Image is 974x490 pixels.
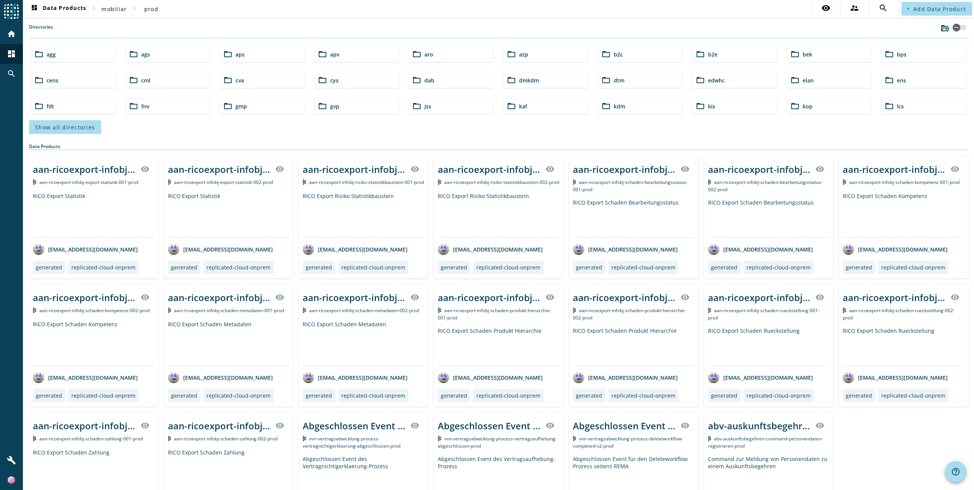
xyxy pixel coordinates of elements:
mat-icon: visibility [275,421,284,430]
mat-icon: visibility [545,293,555,302]
img: avatar [843,372,854,383]
span: kaf [519,103,527,110]
img: Kafka Topic: aan-ricoexport-infobj-risiko-statistikbaustein-002-prod [438,179,441,185]
div: [EMAIL_ADDRESS][DOMAIN_NAME] [843,243,948,255]
mat-icon: dashboard [30,4,39,13]
mat-icon: help_outline [951,467,960,476]
img: avatar [573,372,584,383]
mat-icon: folder_open [696,50,705,59]
div: generated [711,392,737,399]
mat-icon: folder_open [34,102,44,111]
div: replicated-cloud-onprem [341,392,405,399]
div: generated [36,392,62,399]
mat-icon: folder_open [885,76,894,85]
span: dmkdm [519,77,539,84]
mat-icon: folder_open [601,50,611,59]
div: RICO Export Schaden Kompetenz [843,192,964,237]
div: [EMAIL_ADDRESS][DOMAIN_NAME] [708,243,813,255]
mat-icon: visibility [950,293,959,302]
img: avatar [438,243,449,255]
span: Kafka Topic: vvn-vertragsabwicklung-process-vertragsaufhebung-abgeschlossen-prod [438,435,557,449]
mat-icon: visibility [545,164,555,174]
img: Kafka Topic: aan-ricoexport-infobj-schaden-rueckstellung-002-prod [843,308,846,313]
div: [EMAIL_ADDRESS][DOMAIN_NAME] [843,372,948,383]
div: RICO Export Risiko Statistikbaustein [303,192,424,237]
div: abv-auskunftsbegehren-command-personendaten-registrieren-_stage_ [708,419,811,432]
mat-icon: folder_open [790,50,800,59]
img: Kafka Topic: aan-ricoexport-infobj-schaden-produkt-hierarchie-002-prod [573,308,576,313]
div: replicated-cloud-onprem [881,264,945,271]
span: Kafka Topic: aan-ricoexport-infobj-schaden-bearbeitungsstatus-001-prod [573,179,688,193]
div: RICO Export Schaden Produkt Hierarchie [438,327,559,366]
div: RICO Export Schaden Kompetenz [33,321,154,366]
span: b2e [708,51,718,58]
div: RICO Export Schaden Metadaten [168,321,289,366]
img: Kafka Topic: aan-ricoexport-infobj-risiko-statistikbaustein-001-prod [303,179,306,185]
div: RICO Export Schaden Bearbeitungsstatus [708,199,829,237]
button: Data Products [27,2,89,16]
span: Kafka Topic: aan-ricoexport-infobj-schaden-kompetenz-002-prod [39,307,150,314]
div: Abgeschlossen Event für den Deleteworkflow Prozess seitens REMA [573,419,676,432]
mat-icon: visibility [815,164,824,174]
img: Kafka Topic: aan-ricoexport-infobj-schaden-rueckstellung-001-prod [708,308,711,313]
span: apv [330,51,339,58]
div: aan-ricoexport-infobj-export-statistik-001-_stage_ [33,163,136,176]
div: aan-ricoexport-infobj-schaden-zahlung-002-_stage_ [168,419,271,432]
span: Kafka Topic: aan-ricoexport-infobj-schaden-metadaten-001-prod [174,307,284,314]
img: avatar [168,372,179,383]
div: aan-ricoexport-infobj-risiko-statistikbaustein-001-_stage_ [303,163,406,176]
span: ens [897,77,906,84]
div: aan-ricoexport-infobj-schaden-zahlung-001-_stage_ [33,419,136,432]
span: kdm [614,103,625,110]
img: Kafka Topic: aan-ricoexport-infobj-schaden-bearbeitungsstatus-001-prod [573,179,576,185]
mat-icon: folder_open [318,102,327,111]
span: fnv [141,103,149,110]
img: avatar [33,243,44,255]
span: bps [897,51,906,58]
span: cva [235,77,244,84]
div: [EMAIL_ADDRESS][DOMAIN_NAME] [573,243,678,255]
mat-icon: folder_open [34,50,44,59]
span: Kafka Topic: aan-ricoexport-infobj-schaden-zahlung-002-prod [174,435,277,442]
div: aan-ricoexport-infobj-risiko-statistikbaustein-002-_stage_ [438,163,541,176]
mat-icon: folder_open [129,50,138,59]
div: generated [846,264,872,271]
span: bek [803,51,812,58]
mat-icon: folder_open [507,102,516,111]
img: Kafka Topic: aan-ricoexport-infobj-schaden-kompetenz-001-prod [843,179,846,185]
div: replicated-cloud-onprem [71,264,135,271]
div: aan-ricoexport-infobj-schaden-produkt-hierarchie-002-_stage_ [573,291,676,304]
mat-icon: folder_open [412,50,421,59]
span: cys [330,77,339,84]
mat-icon: search [7,69,16,78]
span: Add Data Product [913,5,966,13]
span: gvp [330,103,339,110]
span: Kafka Topic: aan-ricoexport-infobj-schaden-kompetenz-001-prod [849,179,959,185]
img: avatar [708,243,719,255]
mat-icon: chevron_right [130,4,139,13]
img: avatar [843,243,854,255]
span: Kafka Topic: aan-ricoexport-infobj-export-statistik-002-prod [174,179,273,185]
div: [EMAIL_ADDRESS][DOMAIN_NAME] [303,243,408,255]
mat-icon: visibility [410,164,419,174]
img: Kafka Topic: aan-ricoexport-infobj-schaden-zahlung-001-prod [33,436,36,441]
img: Kafka Topic: aan-ricoexport-infobj-schaden-kompetenz-002-prod [33,308,36,313]
div: Data Products [29,143,968,150]
mat-icon: folder_open [601,102,611,111]
span: aro [424,51,433,58]
div: [EMAIL_ADDRESS][DOMAIN_NAME] [33,243,138,255]
span: Kafka Topic: aan-ricoexport-infobj-risiko-statistikbaustein-001-prod [309,179,424,185]
div: aan-ricoexport-infobj-schaden-metadaten-002-_stage_ [303,291,406,304]
img: avatar [33,372,44,383]
span: dtm [614,77,624,84]
mat-icon: visibility [140,421,150,430]
div: [EMAIL_ADDRESS][DOMAIN_NAME] [438,243,543,255]
div: generated [441,392,467,399]
span: Kafka Topic: aan-ricoexport-infobj-schaden-produkt-hierarchie-001-prod [438,307,551,321]
span: fdt [47,103,54,110]
mat-icon: home [7,29,16,39]
mat-icon: folder_open [885,50,894,59]
mat-icon: visibility [275,164,284,174]
img: Kafka Topic: aan-ricoexport-infobj-schaden-metadaten-002-prod [303,308,306,313]
div: RICO Export Schaden Metadaten [303,321,424,366]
